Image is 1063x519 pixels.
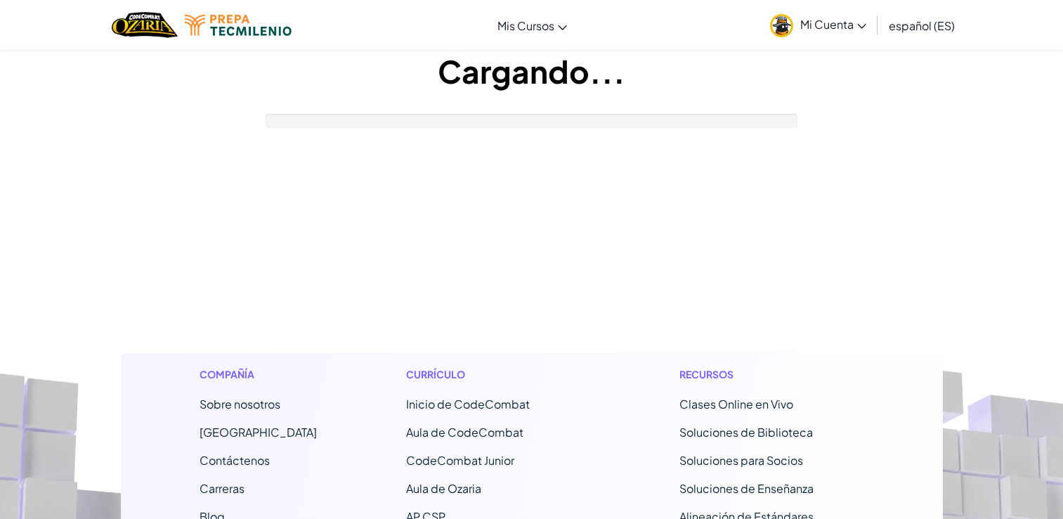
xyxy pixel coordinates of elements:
h1: Currículo [406,367,591,382]
img: avatar [770,14,793,37]
a: Ozaria by CodeCombat logo [112,11,177,39]
span: Mi Cuenta [800,17,866,32]
span: español (ES) [889,18,955,33]
h1: Compañía [200,367,317,382]
a: Mi Cuenta [763,3,873,47]
a: Sobre nosotros [200,397,280,411]
a: Soluciones de Biblioteca [679,425,813,440]
a: [GEOGRAPHIC_DATA] [200,425,317,440]
h1: Recursos [679,367,864,382]
img: Tecmilenio logo [185,15,292,36]
span: Contáctenos [200,453,270,468]
a: Aula de Ozaria [406,481,481,496]
img: Home [112,11,177,39]
span: Inicio de CodeCombat [406,397,530,411]
a: Soluciones para Socios [679,453,803,468]
span: Mis Cursos [497,18,554,33]
a: Aula de CodeCombat [406,425,523,440]
a: Carreras [200,481,244,496]
a: Mis Cursos [490,6,574,44]
a: Clases Online en Vivo [679,397,793,411]
a: español (ES) [882,6,962,44]
a: Soluciones de Enseñanza [679,481,814,496]
a: CodeCombat Junior [406,453,514,468]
